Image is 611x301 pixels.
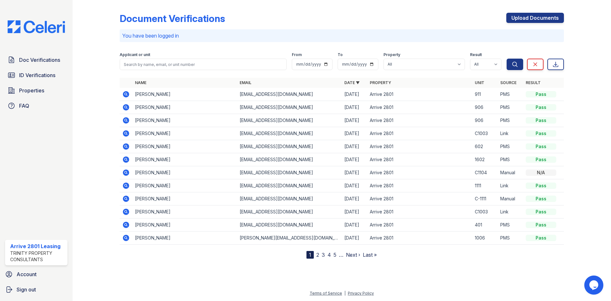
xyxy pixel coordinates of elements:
div: Pass [526,156,556,163]
button: Sign out [3,283,70,296]
td: Arrive 2801 [367,127,472,140]
td: Arrive 2801 [367,153,472,166]
td: [DATE] [342,114,367,127]
td: [EMAIL_ADDRESS][DOMAIN_NAME] [237,205,342,219]
td: [DATE] [342,232,367,245]
span: … [339,251,343,259]
td: Arrive 2801 [367,166,472,179]
td: 906 [472,114,498,127]
div: Pass [526,183,556,189]
div: Trinity Property Consultants [10,250,65,263]
td: Arrive 2801 [367,192,472,205]
td: [EMAIL_ADDRESS][DOMAIN_NAME] [237,114,342,127]
td: [EMAIL_ADDRESS][DOMAIN_NAME] [237,140,342,153]
a: Properties [5,84,67,97]
td: Manual [498,166,523,179]
td: [PERSON_NAME] [132,205,237,219]
td: 1111 [472,179,498,192]
td: Manual [498,192,523,205]
td: 906 [472,101,498,114]
a: Unit [475,80,484,85]
td: PMS [498,140,523,153]
span: Properties [19,87,44,94]
td: [EMAIL_ADDRESS][DOMAIN_NAME] [237,166,342,179]
td: Arrive 2801 [367,101,472,114]
img: CE_Logo_Blue-a8612792a0a2168367f1c8372b55b34899dd931a85d93a1a3d3e32e68fde9ad4.png [3,20,70,33]
a: Date ▼ [344,80,360,85]
div: | [344,291,346,296]
td: [PERSON_NAME] [132,88,237,101]
td: [PERSON_NAME] [132,179,237,192]
a: 3 [322,252,325,258]
a: Terms of Service [310,291,342,296]
td: 1602 [472,153,498,166]
div: Document Verifications [120,13,225,24]
span: ID Verifications [19,71,55,79]
td: Link [498,179,523,192]
td: 911 [472,88,498,101]
td: [EMAIL_ADDRESS][DOMAIN_NAME] [237,88,342,101]
td: [DATE] [342,192,367,205]
td: Arrive 2801 [367,232,472,245]
div: 1 [306,251,314,259]
span: Sign out [17,286,36,293]
a: Email [240,80,251,85]
div: Pass [526,196,556,202]
div: Pass [526,104,556,111]
td: C-1111 [472,192,498,205]
td: 602 [472,140,498,153]
span: Account [17,270,37,278]
iframe: chat widget [584,276,605,295]
a: Upload Documents [506,13,564,23]
td: Arrive 2801 [367,205,472,219]
a: FAQ [5,99,67,112]
td: PMS [498,219,523,232]
a: Doc Verifications [5,54,67,66]
td: Arrive 2801 [367,219,472,232]
td: [EMAIL_ADDRESS][DOMAIN_NAME] [237,153,342,166]
div: Arrive 2801 Leasing [10,242,65,250]
a: Result [526,80,541,85]
div: Pass [526,209,556,215]
td: PMS [498,232,523,245]
div: Pass [526,91,556,97]
td: [PERSON_NAME] [132,192,237,205]
div: Pass [526,235,556,241]
td: [PERSON_NAME] [132,166,237,179]
td: 401 [472,219,498,232]
td: [PERSON_NAME][EMAIL_ADDRESS][DOMAIN_NAME] [237,232,342,245]
a: Privacy Policy [348,291,374,296]
a: Account [3,268,70,281]
p: You have been logged in [122,32,561,39]
div: Pass [526,117,556,124]
a: ID Verifications [5,69,67,82]
td: [PERSON_NAME] [132,140,237,153]
span: Doc Verifications [19,56,60,64]
td: [PERSON_NAME] [132,153,237,166]
td: [DATE] [342,205,367,219]
div: Pass [526,130,556,137]
td: [DATE] [342,88,367,101]
td: [DATE] [342,166,367,179]
div: N/A [526,169,556,176]
a: 5 [334,252,336,258]
td: C1003 [472,127,498,140]
div: Pass [526,143,556,150]
input: Search by name, email, or unit number [120,59,287,70]
td: 1006 [472,232,498,245]
label: Result [470,52,482,57]
td: [PERSON_NAME] [132,232,237,245]
label: From [292,52,302,57]
td: [PERSON_NAME] [132,101,237,114]
td: C1003 [472,205,498,219]
td: Link [498,205,523,219]
a: Name [135,80,146,85]
td: [DATE] [342,140,367,153]
td: [DATE] [342,153,367,166]
td: [DATE] [342,127,367,140]
span: FAQ [19,102,29,110]
a: Next › [346,252,360,258]
td: [EMAIL_ADDRESS][DOMAIN_NAME] [237,192,342,205]
td: PMS [498,114,523,127]
a: Source [500,80,516,85]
